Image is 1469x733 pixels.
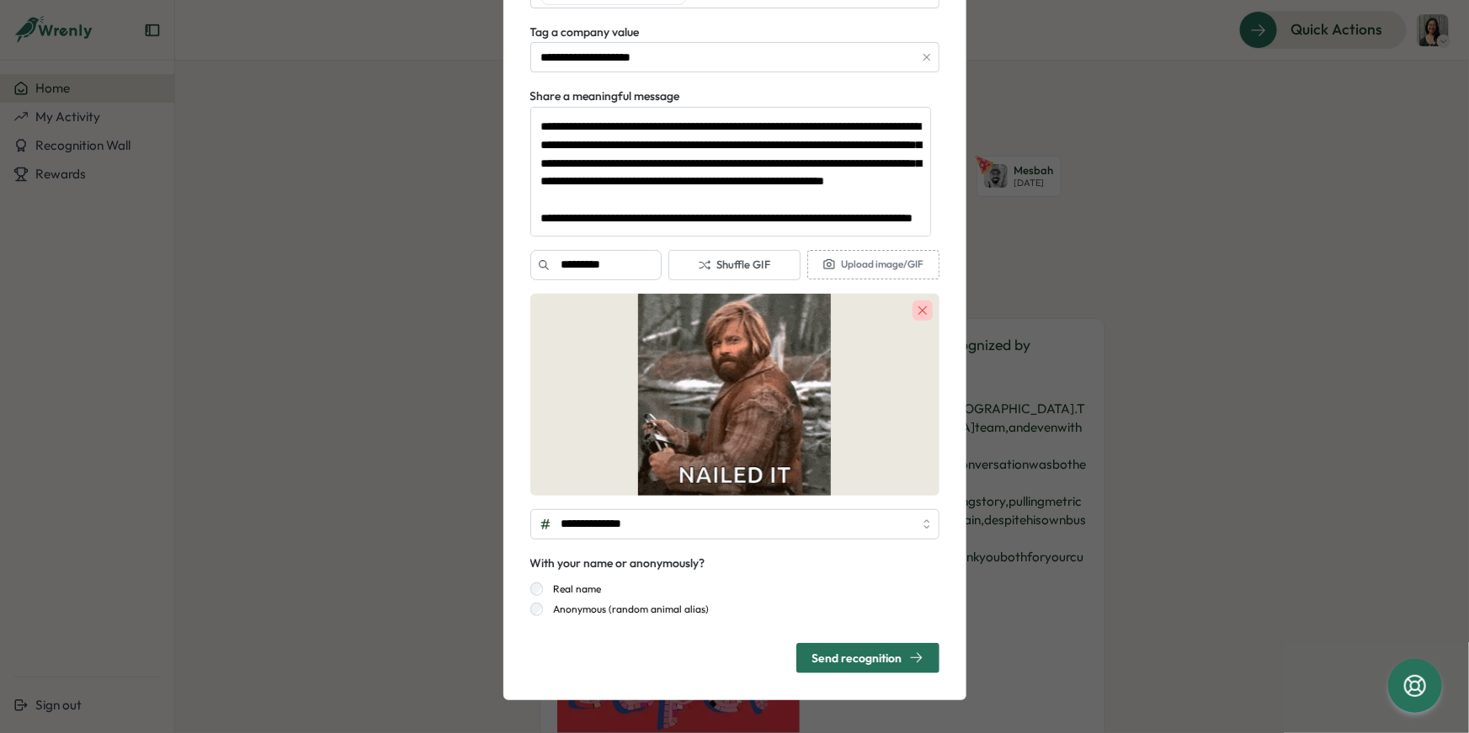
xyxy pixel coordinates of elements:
[543,603,709,616] label: Anonymous (random animal alias)
[543,582,601,596] label: Real name
[812,651,923,665] div: Send recognition
[530,24,640,42] label: Tag a company value
[698,258,770,273] span: Shuffle GIF
[530,294,939,496] img: gif
[530,88,680,106] label: Share a meaningful message
[668,250,801,280] button: Shuffle GIF
[530,555,705,573] div: With your name or anonymously?
[796,643,939,673] button: Send recognition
